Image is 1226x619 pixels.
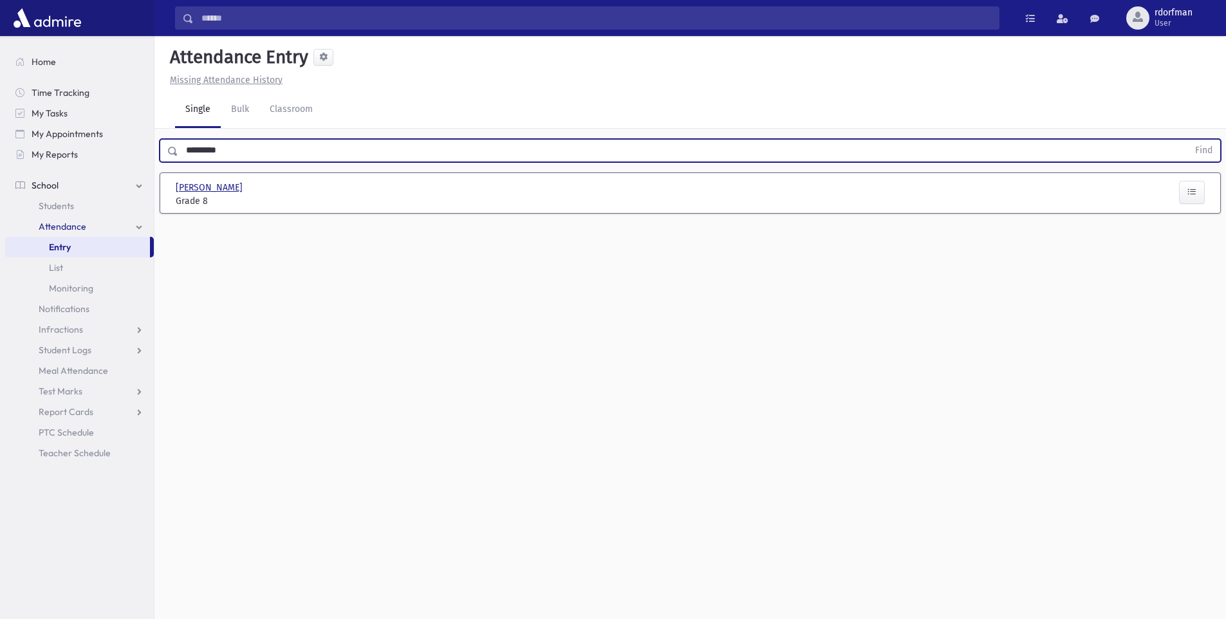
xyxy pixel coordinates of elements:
[5,82,154,103] a: Time Tracking
[32,56,56,68] span: Home
[32,87,89,98] span: Time Tracking
[49,241,71,253] span: Entry
[39,344,91,356] span: Student Logs
[165,75,283,86] a: Missing Attendance History
[39,447,111,459] span: Teacher Schedule
[49,262,63,273] span: List
[5,175,154,196] a: School
[5,443,154,463] a: Teacher Schedule
[39,365,108,376] span: Meal Attendance
[32,180,59,191] span: School
[5,103,154,124] a: My Tasks
[39,200,74,212] span: Students
[5,381,154,402] a: Test Marks
[39,406,93,418] span: Report Cards
[170,75,283,86] u: Missing Attendance History
[1155,8,1193,18] span: rdorfman
[5,237,150,257] a: Entry
[5,299,154,319] a: Notifications
[5,124,154,144] a: My Appointments
[221,92,259,128] a: Bulk
[175,92,221,128] a: Single
[5,278,154,299] a: Monitoring
[5,319,154,340] a: Infractions
[165,46,308,68] h5: Attendance Entry
[49,282,93,294] span: Monitoring
[5,196,154,216] a: Students
[5,402,154,422] a: Report Cards
[5,360,154,381] a: Meal Attendance
[259,92,323,128] a: Classroom
[39,385,82,397] span: Test Marks
[176,181,245,194] span: [PERSON_NAME]
[39,427,94,438] span: PTC Schedule
[1155,18,1193,28] span: User
[5,51,154,72] a: Home
[10,5,84,31] img: AdmirePro
[5,340,154,360] a: Student Logs
[5,216,154,237] a: Attendance
[39,303,89,315] span: Notifications
[1187,140,1220,162] button: Find
[5,257,154,278] a: List
[32,149,78,160] span: My Reports
[39,324,83,335] span: Infractions
[176,194,337,208] span: Grade 8
[5,144,154,165] a: My Reports
[5,422,154,443] a: PTC Schedule
[194,6,999,30] input: Search
[32,128,103,140] span: My Appointments
[39,221,86,232] span: Attendance
[32,107,68,119] span: My Tasks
